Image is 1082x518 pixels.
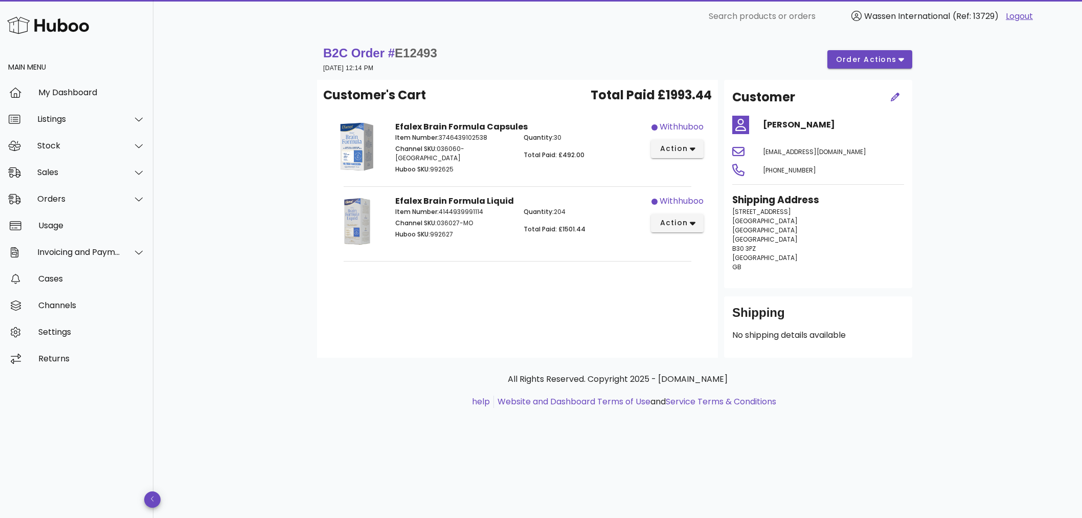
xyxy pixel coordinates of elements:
[395,144,511,163] p: 036060-[GEOGRAPHIC_DATA]
[651,214,704,232] button: action
[37,114,121,124] div: Listings
[37,167,121,177] div: Sales
[331,121,383,172] img: Product Image
[666,396,776,407] a: Service Terms & Conditions
[524,150,584,159] span: Total Paid: £492.00
[524,207,640,217] p: 204
[763,119,904,131] h4: [PERSON_NAME]
[7,14,89,36] img: Huboo Logo
[732,253,798,262] span: [GEOGRAPHIC_DATA]
[659,218,688,228] span: action
[732,235,798,244] span: [GEOGRAPHIC_DATA]
[395,219,437,227] span: Channel SKU:
[323,64,373,72] small: [DATE] 12:14 PM
[38,88,145,97] div: My Dashboard
[395,46,437,60] span: E12493
[827,50,912,69] button: order actions
[732,217,798,225] span: [GEOGRAPHIC_DATA]
[395,207,511,217] p: 4144939991114
[732,226,798,234] span: [GEOGRAPHIC_DATA]
[953,10,999,22] span: (Ref: 13729)
[395,133,439,142] span: Item Number:
[524,133,554,142] span: Quantity:
[591,86,712,104] span: Total Paid £1993.44
[660,195,704,207] div: withhuboo
[37,247,121,257] div: Invoicing and Payments
[395,133,511,142] p: 3746439102538
[472,396,490,407] a: help
[524,225,585,233] span: Total Paid: £1501.44
[524,207,554,216] span: Quantity:
[37,141,121,150] div: Stock
[732,88,795,106] h2: Customer
[38,274,145,284] div: Cases
[395,165,430,174] span: Huboo SKU:
[864,10,950,22] span: Wassen International
[498,396,650,407] a: Website and Dashboard Terms of Use
[524,133,640,142] p: 30
[38,354,145,363] div: Returns
[763,147,866,156] span: [EMAIL_ADDRESS][DOMAIN_NAME]
[651,140,704,158] button: action
[732,193,904,207] h3: Shipping Address
[732,329,904,341] p: No shipping details available
[732,244,756,253] span: B30 3PZ
[395,195,514,207] strong: Efalex Brain Formula Liquid
[323,86,426,104] span: Customer's Cart
[395,121,528,133] strong: Efalex Brain Formula Capsules
[660,121,704,133] div: withhuboo
[38,300,145,310] div: Channels
[331,195,383,247] img: Product Image
[659,143,688,154] span: action
[732,207,791,216] span: [STREET_ADDRESS]
[1006,10,1033,23] a: Logout
[37,194,121,204] div: Orders
[325,373,910,385] p: All Rights Reserved. Copyright 2025 - [DOMAIN_NAME]
[395,230,511,239] p: 992627
[732,305,904,329] div: Shipping
[323,46,437,60] strong: B2C Order #
[836,54,897,65] span: order actions
[763,166,816,175] span: [PHONE_NUMBER]
[494,396,776,408] li: and
[395,207,439,216] span: Item Number:
[395,144,437,153] span: Channel SKU:
[38,221,145,230] div: Usage
[395,230,430,239] span: Huboo SKU:
[38,327,145,337] div: Settings
[395,219,511,228] p: 036027-MO
[732,263,741,271] span: GB
[395,165,511,174] p: 992625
